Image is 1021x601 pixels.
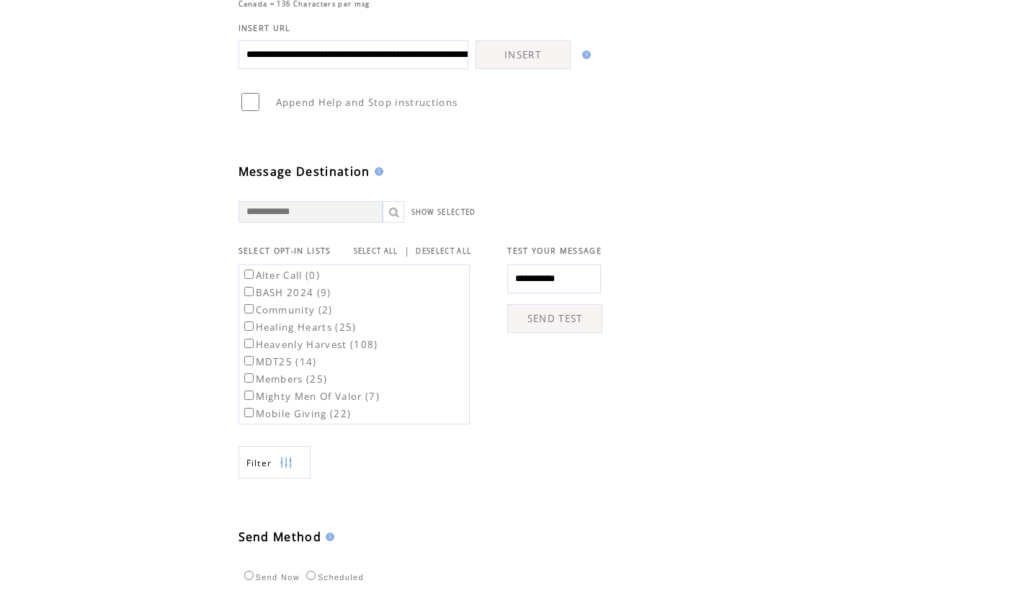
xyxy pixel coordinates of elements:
[241,407,352,420] label: Mobile Giving (22)
[416,246,471,256] a: DESELECT ALL
[241,390,380,403] label: Mighty Men Of Valor (7)
[244,391,254,400] input: Mighty Men Of Valor (7)
[244,321,254,331] input: Healing Hearts (25)
[507,304,602,333] a: SEND TEST
[241,321,357,334] label: Healing Hearts (25)
[507,246,602,256] span: TEST YOUR MESSAGE
[238,164,370,179] span: Message Destination
[244,571,254,580] input: Send Now
[303,573,364,582] label: Scheduled
[238,446,311,478] a: Filter
[411,208,476,217] a: SHOW SELECTED
[241,303,333,316] label: Community (2)
[244,287,254,296] input: BASH 2024 (9)
[238,529,322,545] span: Send Method
[244,270,254,279] input: Alter Call (0)
[244,339,254,348] input: Heavenly Harvest (108)
[404,244,410,257] span: |
[241,338,378,351] label: Heavenly Harvest (108)
[246,457,272,469] span: Show filters
[238,23,291,33] span: INSERT URL
[241,373,328,386] label: Members (25)
[241,286,331,299] label: BASH 2024 (9)
[244,304,254,313] input: Community (2)
[370,167,383,176] img: help.gif
[306,571,316,580] input: Scheduled
[476,40,571,69] a: INSERT
[241,269,321,282] label: Alter Call (0)
[276,96,458,109] span: Append Help and Stop instructions
[578,50,591,59] img: help.gif
[238,246,331,256] span: SELECT OPT-IN LISTS
[354,246,398,256] a: SELECT ALL
[244,356,254,365] input: MDT25 (14)
[241,573,300,582] label: Send Now
[321,533,334,541] img: help.gif
[244,408,254,417] input: Mobile Giving (22)
[244,373,254,383] input: Members (25)
[241,355,317,368] label: MDT25 (14)
[280,447,293,479] img: filters.png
